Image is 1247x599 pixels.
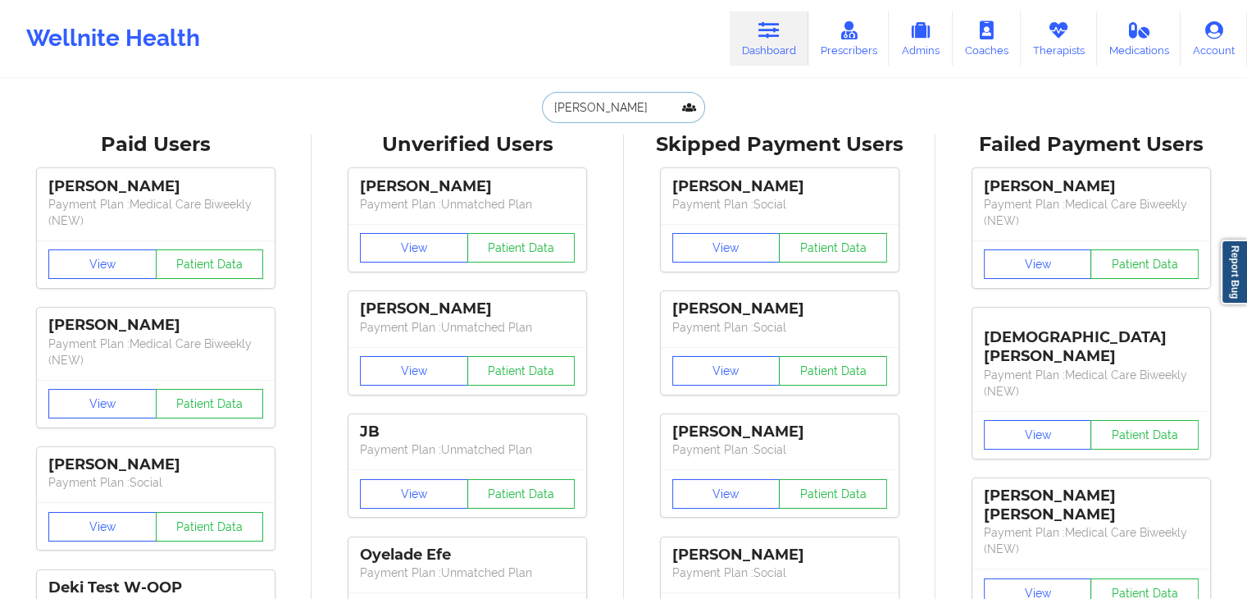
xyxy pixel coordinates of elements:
div: JB [360,423,575,441]
p: Payment Plan : Unmatched Plan [360,441,575,458]
button: Patient Data [467,479,576,509]
button: Patient Data [779,479,887,509]
button: Patient Data [1090,249,1199,279]
p: Payment Plan : Medical Care Biweekly (NEW) [984,367,1199,400]
p: Payment Plan : Unmatched Plan [360,565,575,581]
div: Oyelade Efe [360,546,575,565]
div: [PERSON_NAME] [360,177,575,196]
p: Payment Plan : Unmatched Plan [360,319,575,336]
a: Coaches [953,11,1021,66]
button: Patient Data [467,356,576,386]
button: Patient Data [156,389,264,418]
button: View [48,249,157,279]
a: Admins [889,11,953,66]
a: Report Bug [1221,240,1247,304]
button: View [360,356,468,386]
div: Skipped Payment Users [635,132,924,158]
div: [PERSON_NAME] [PERSON_NAME] [984,487,1199,524]
a: Prescribers [808,11,890,66]
div: [PERSON_NAME] [48,316,263,335]
p: Payment Plan : Social [48,474,263,491]
button: View [672,479,781,509]
button: Patient Data [156,249,264,279]
button: View [48,512,157,542]
button: View [360,233,468,263]
p: Payment Plan : Social [672,319,887,336]
div: [PERSON_NAME] [48,455,263,474]
div: [PERSON_NAME] [672,423,887,441]
button: View [360,479,468,509]
p: Payment Plan : Social [672,196,887,213]
div: [DEMOGRAPHIC_DATA][PERSON_NAME] [984,316,1199,366]
p: Payment Plan : Social [672,441,887,458]
button: View [672,356,781,386]
div: Unverified Users [323,132,612,158]
button: Patient Data [467,233,576,263]
p: Payment Plan : Medical Care Biweekly (NEW) [48,336,263,368]
div: [PERSON_NAME] [672,546,887,565]
button: Patient Data [779,356,887,386]
a: Medications [1097,11,1181,66]
p: Payment Plan : Medical Care Biweekly (NEW) [984,196,1199,229]
a: Therapists [1021,11,1097,66]
div: Failed Payment Users [947,132,1236,158]
a: Dashboard [730,11,808,66]
button: Patient Data [156,512,264,542]
button: View [984,420,1092,450]
p: Payment Plan : Medical Care Biweekly (NEW) [48,196,263,229]
div: [PERSON_NAME] [48,177,263,196]
a: Account [1181,11,1247,66]
div: [PERSON_NAME] [672,177,887,196]
div: [PERSON_NAME] [984,177,1199,196]
p: Payment Plan : Social [672,565,887,581]
div: Deki Test W-OOP [48,578,263,597]
button: View [984,249,1092,279]
div: [PERSON_NAME] [360,299,575,318]
button: View [48,389,157,418]
p: Payment Plan : Medical Care Biweekly (NEW) [984,524,1199,557]
div: Paid Users [11,132,300,158]
button: Patient Data [1090,420,1199,450]
button: Patient Data [779,233,887,263]
button: View [672,233,781,263]
p: Payment Plan : Unmatched Plan [360,196,575,213]
div: [PERSON_NAME] [672,299,887,318]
